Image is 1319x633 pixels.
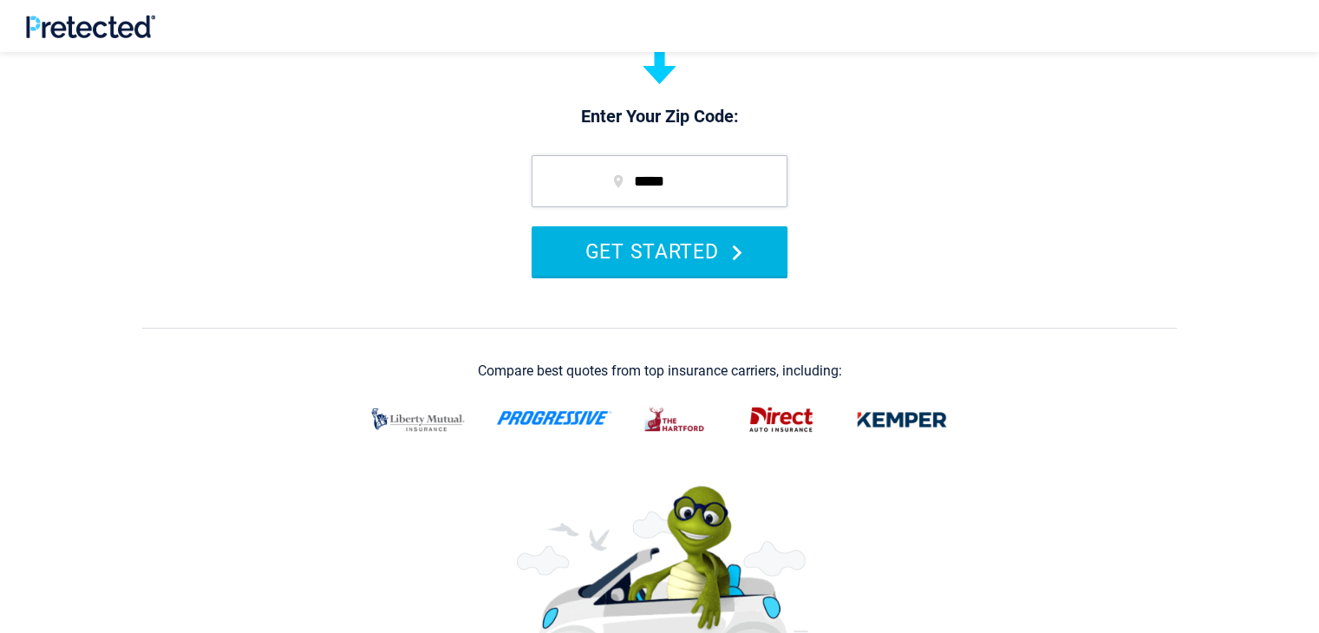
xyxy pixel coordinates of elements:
[633,397,718,442] img: thehartford
[26,15,155,38] img: Pretected Logo
[361,397,475,442] img: liberty
[532,226,787,276] button: GET STARTED
[514,105,805,129] p: Enter Your Zip Code:
[478,363,842,379] div: Compare best quotes from top insurance carriers, including:
[739,397,824,442] img: direct
[532,155,787,207] input: zip code
[845,397,959,442] img: kemper
[496,411,612,425] img: progressive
